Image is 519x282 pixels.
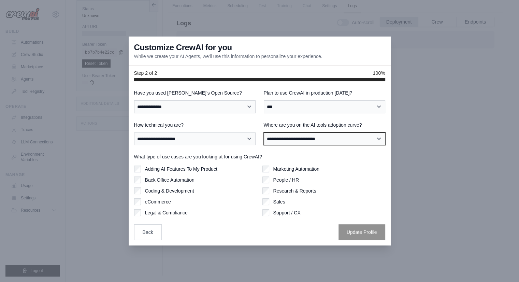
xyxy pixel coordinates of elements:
[145,177,194,183] label: Back Office Automation
[145,166,217,172] label: Adding AI Features To My Product
[134,153,385,160] label: What type of use cases are you looking at for using CrewAI?
[134,70,157,76] span: Step 2 of 2
[373,70,385,76] span: 100%
[145,198,171,205] label: eCommerce
[264,122,385,128] label: Where are you on the AI tools adoption curve?
[264,89,385,96] label: Plan to use CrewAI in production [DATE]?
[134,89,256,96] label: Have you used [PERSON_NAME]'s Open Source?
[273,166,319,172] label: Marketing Automation
[273,209,301,216] label: Support / CX
[273,187,316,194] label: Research & Reports
[145,209,188,216] label: Legal & Compliance
[134,42,232,53] h3: Customize CrewAI for you
[485,249,519,282] iframe: Chat Widget
[338,224,385,240] button: Update Profile
[134,224,162,240] button: Back
[145,187,194,194] label: Coding & Development
[134,122,256,128] label: How technical you are?
[134,53,322,60] p: While we create your AI Agents, we'll use this information to personalize your experience.
[273,177,299,183] label: People / HR
[273,198,285,205] label: Sales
